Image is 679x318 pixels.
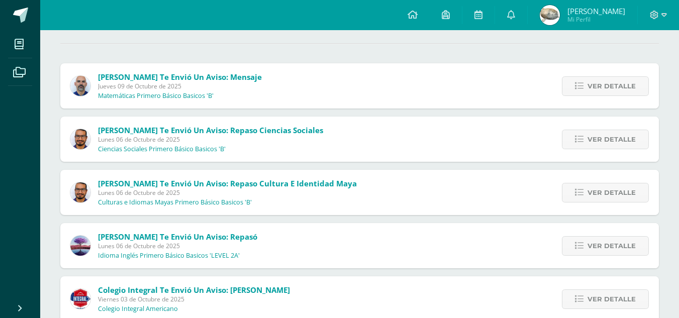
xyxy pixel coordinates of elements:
[70,289,90,309] img: 3d8ecf278a7f74c562a74fe44b321cd5.png
[98,188,357,197] span: Lunes 06 de Octubre de 2025
[98,242,257,250] span: Lunes 06 de Octubre de 2025
[98,125,323,135] span: [PERSON_NAME] te envió un aviso: Repaso Ciencias Sociales
[70,182,90,202] img: ef34ee16907c8215cd1846037ce38107.png
[567,15,625,24] span: Mi Perfil
[98,92,214,100] p: Matemáticas Primero Básico Basicos 'B'
[98,252,240,260] p: Idioma Inglés Primero Básico Basicos 'LEVEL 2A'
[98,295,290,303] span: Viernes 03 de Octubre de 2025
[98,198,252,206] p: Culturas e Idiomas Mayas Primero Básico Basicos 'B'
[98,145,226,153] p: Ciencias Sociales Primero Básico Basicos 'B'
[70,76,90,96] img: 25a107f0461d339fca55307c663570d2.png
[98,72,262,82] span: [PERSON_NAME] te envió un aviso: Mensaje
[98,178,357,188] span: [PERSON_NAME] te envió un aviso: Repaso Cultura e Identidad Maya
[70,236,90,256] img: 819dedfd066c28cbca04477d4ebe005d.png
[98,305,178,313] p: Colegio Integral Americano
[540,5,560,25] img: e17a5bf55357d52cba34e688905edb84.png
[98,82,262,90] span: Jueves 09 de Octubre de 2025
[588,183,636,202] span: Ver detalle
[588,237,636,255] span: Ver detalle
[70,129,90,149] img: ef34ee16907c8215cd1846037ce38107.png
[588,77,636,95] span: Ver detalle
[588,290,636,308] span: Ver detalle
[98,285,290,295] span: Colegio Integral te envió un aviso: [PERSON_NAME]
[567,6,625,16] span: [PERSON_NAME]
[588,130,636,149] span: Ver detalle
[98,232,257,242] span: [PERSON_NAME] te envió un aviso: Repasó
[98,135,323,144] span: Lunes 06 de Octubre de 2025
